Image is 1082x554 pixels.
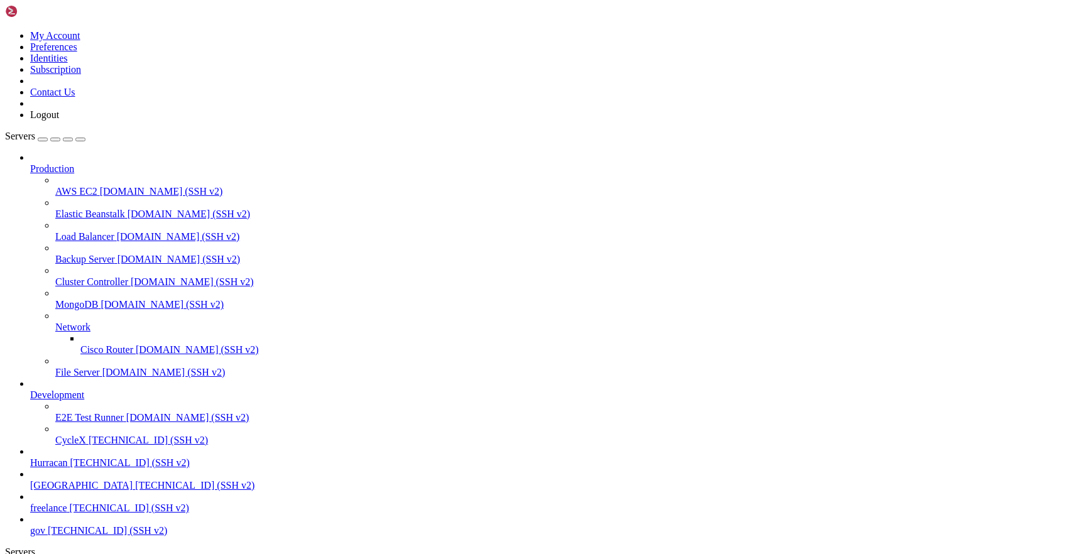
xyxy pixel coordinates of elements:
[55,299,1077,310] a: MongoDB [DOMAIN_NAME] (SSH v2)
[5,139,9,148] span: │
[55,322,90,332] span: Network
[102,367,226,377] span: [DOMAIN_NAME] (SSH v2)
[30,446,1077,469] li: Hurracan [TECHNICAL_ID] (SSH v2)
[5,5,917,14] x-row: Welcome to Ubuntu 24.04.3 LTS (GNU/Linux 6.8.0-71-generic x86_64)
[880,95,885,104] span: │
[30,53,68,63] a: Identities
[128,209,251,219] span: [DOMAIN_NAME] (SSH v2)
[30,64,81,75] a: Subscription
[23,157,31,166] span: 1.
[5,121,917,130] x-row: [PERSON_NAME] Code may read, write, or execute files contained in this directory. This can pose s...
[30,525,45,536] span: gov
[674,121,678,130] span: │
[70,457,190,468] span: [TECHNICAL_ID] (SSH v2)
[55,209,125,219] span: Elastic Beanstalk
[55,231,114,242] span: Load Balancer
[30,457,68,468] span: Hurracan
[30,109,59,120] a: Logout
[30,480,1077,491] a: [GEOGRAPHIC_DATA] [TECHNICAL_ID] (SSH v2)
[30,514,1077,536] li: gov [TECHNICAL_ID] (SSH v2)
[5,104,9,112] span: │
[30,491,1077,514] li: freelance [TECHNICAL_ID] (SSH v2)
[5,85,9,94] span: │
[117,231,240,242] span: [DOMAIN_NAME] (SSH v2)
[260,139,265,148] span: )
[30,152,1077,378] li: Production
[55,299,98,310] span: MongoDB
[62,104,67,112] span: │
[880,175,885,184] span: │
[5,59,67,68] span: admin@hurracan
[30,502,1077,514] a: freelance [TECHNICAL_ID] (SSH v2)
[135,480,254,491] span: [TECHNICAL_ID] (SSH v2)
[14,85,181,94] span: Do you trust the files in this folder?
[31,157,84,166] span: Yes, proceed
[80,344,1077,356] a: Cisco Router [DOMAIN_NAME] (SSH v2)
[55,367,100,377] span: File Server
[23,166,31,175] span: 2.
[30,87,75,97] a: Contact Us
[14,139,67,148] span: Learn more (
[80,333,1077,356] li: Cisco Router [DOMAIN_NAME] (SSH v2)
[55,435,1077,446] a: CycleX [TECHNICAL_ID] (SSH v2)
[5,175,9,184] span: │
[5,32,917,41] x-row: * Management: [URL][DOMAIN_NAME]
[30,378,1077,446] li: Development
[55,265,1077,288] li: Cluster Controller [DOMAIN_NAME] (SSH v2)
[5,59,917,68] x-row: : $ [PERSON_NAME]
[726,184,885,193] span: ───────────────────────────────────╯
[89,435,208,445] span: [TECHNICAL_ID] (SSH v2)
[55,197,1077,220] li: Elastic Beanstalk [DOMAIN_NAME] (SSH v2)
[55,423,1077,446] li: CycleX [TECHNICAL_ID] (SSH v2)
[30,30,80,41] a: My Account
[71,59,75,68] span: ~
[5,157,9,166] span: │
[55,412,124,423] span: E2E Test Runner
[30,389,84,400] span: Development
[5,166,917,175] x-row: No, exit
[55,367,1077,378] a: File Server [DOMAIN_NAME] (SSH v2)
[55,242,1077,265] li: Backup Server [DOMAIN_NAME] (SSH v2)
[101,299,224,310] span: [DOMAIN_NAME] (SSH v2)
[5,148,9,157] span: │
[55,401,1077,423] li: E2E Test Runner [DOMAIN_NAME] (SSH v2)
[67,166,71,175] span: │
[5,131,35,141] span: Servers
[30,525,1077,536] a: gov [TECHNICAL_ID] (SSH v2)
[880,77,885,85] span: │
[5,184,726,193] span: ╰────────────────────────────────────────────────────────────────────────────────────────────────...
[5,166,9,175] span: │
[131,276,254,287] span: [DOMAIN_NAME] (SSH v2)
[55,220,1077,242] li: Load Balancer [DOMAIN_NAME] (SSH v2)
[100,186,223,197] span: [DOMAIN_NAME] (SSH v2)
[30,41,77,52] a: Preferences
[55,276,1077,288] a: Cluster Controller [DOMAIN_NAME] (SSH v2)
[55,231,1077,242] a: Load Balancer [DOMAIN_NAME] (SSH v2)
[30,163,1077,175] a: Production
[30,480,133,491] span: [GEOGRAPHIC_DATA]
[55,254,1077,265] a: Backup Server [DOMAIN_NAME] (SSH v2)
[880,148,885,157] span: │
[5,95,9,104] span: │
[80,344,133,355] span: Cisco Router
[5,23,917,32] x-row: * Documentation: [URL][DOMAIN_NAME]
[70,502,189,513] span: [TECHNICAL_ID] (SSH v2)
[55,276,128,287] span: Cluster Controller
[5,41,917,50] x-row: * Support: [URL][DOMAIN_NAME]
[880,112,885,121] span: │
[55,186,1077,197] a: AWS EC2 [DOMAIN_NAME] (SSH v2)
[30,502,67,513] span: freelance
[14,157,18,166] span: ❯
[5,50,917,58] x-row: Last login: [DATE] from [TECHNICAL_ID]
[55,254,115,264] span: Backup Server
[55,356,1077,378] li: File Server [DOMAIN_NAME] (SSH v2)
[126,412,249,423] span: [DOMAIN_NAME] (SSH v2)
[30,457,1077,469] a: Hurracan [TECHNICAL_ID] (SSH v2)
[30,163,74,174] span: Production
[55,175,1077,197] li: AWS EC2 [DOMAIN_NAME] (SSH v2)
[5,77,9,85] span: │
[117,254,241,264] span: [DOMAIN_NAME] (SSH v2)
[5,131,85,141] a: Servers
[55,288,1077,310] li: MongoDB [DOMAIN_NAME] (SSH v2)
[14,104,62,112] span: /home/admin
